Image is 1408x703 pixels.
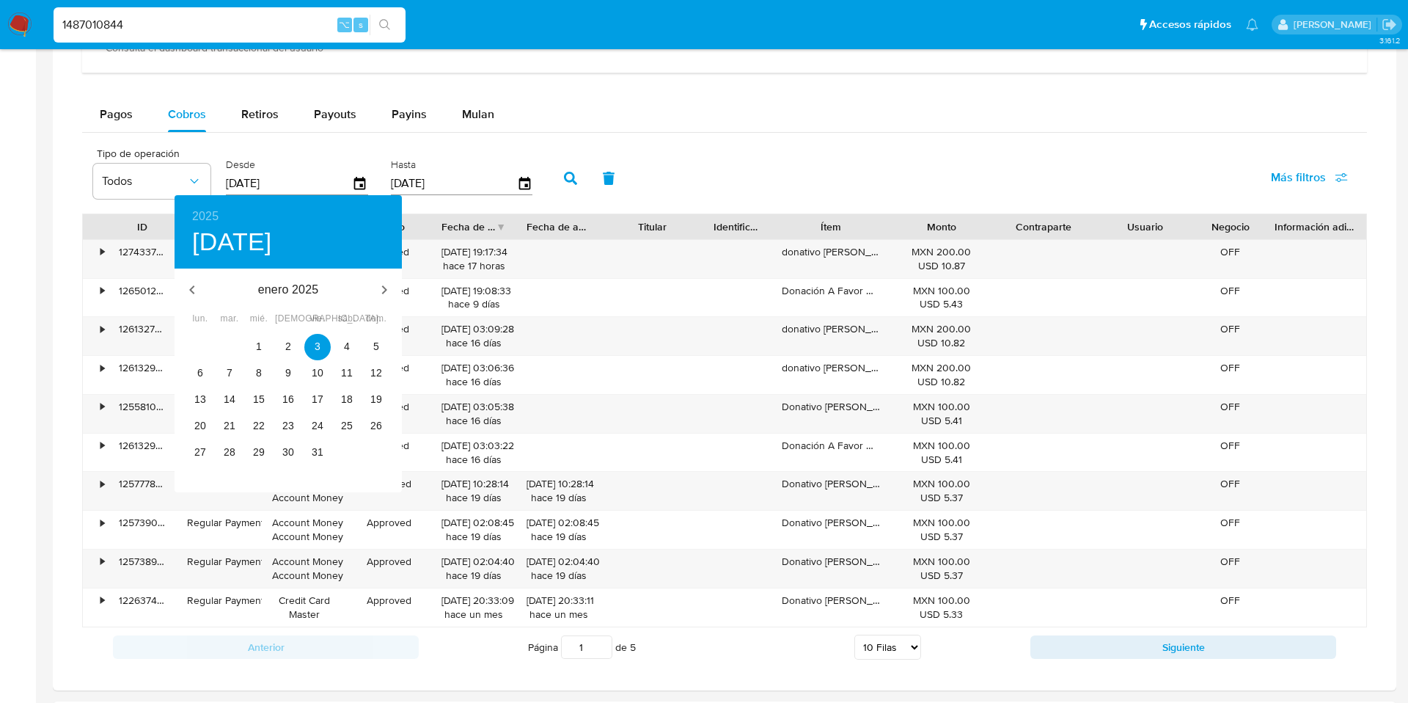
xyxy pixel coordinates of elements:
[246,413,272,440] button: 22
[224,445,235,459] p: 28
[253,418,265,433] p: 22
[334,360,360,387] button: 11
[334,334,360,360] button: 4
[363,413,389,440] button: 26
[246,387,272,413] button: 15
[197,365,203,380] p: 6
[216,440,243,466] button: 28
[216,312,243,327] span: mar.
[216,413,243,440] button: 21
[194,445,206,459] p: 27
[341,392,353,407] p: 18
[227,365,232,380] p: 7
[282,418,294,433] p: 23
[334,387,360,413] button: 18
[246,312,272,327] span: mié.
[370,365,382,380] p: 12
[194,392,206,407] p: 13
[304,440,331,466] button: 31
[253,445,265,459] p: 29
[370,392,382,407] p: 19
[246,360,272,387] button: 8
[187,312,213,327] span: lun.
[187,440,213,466] button: 27
[334,312,360,327] span: sáb.
[224,392,235,407] p: 14
[194,418,206,433] p: 20
[363,312,389,327] span: dom.
[344,339,350,354] p: 4
[341,365,353,380] p: 11
[312,445,323,459] p: 31
[275,334,301,360] button: 2
[187,387,213,413] button: 13
[224,418,235,433] p: 21
[363,334,389,360] button: 5
[304,360,331,387] button: 10
[256,339,262,354] p: 1
[304,387,331,413] button: 17
[341,418,353,433] p: 25
[253,392,265,407] p: 15
[304,334,331,360] button: 3
[304,413,331,440] button: 24
[246,440,272,466] button: 29
[334,413,360,440] button: 25
[370,418,382,433] p: 26
[246,334,272,360] button: 1
[275,360,301,387] button: 9
[312,392,323,407] p: 17
[187,360,213,387] button: 6
[304,312,331,327] span: vie.
[192,206,219,227] button: 2025
[285,339,291,354] p: 2
[282,392,294,407] p: 16
[275,387,301,413] button: 16
[275,413,301,440] button: 23
[187,413,213,440] button: 20
[210,281,367,299] p: enero 2025
[315,339,320,354] p: 3
[256,365,262,380] p: 8
[192,227,272,258] button: [DATE]
[216,360,243,387] button: 7
[363,387,389,413] button: 19
[216,387,243,413] button: 14
[275,312,301,327] span: [DEMOGRAPHIC_DATA].
[275,440,301,466] button: 30
[312,365,323,380] p: 10
[363,360,389,387] button: 12
[282,445,294,459] p: 30
[285,365,291,380] p: 9
[312,418,323,433] p: 24
[373,339,379,354] p: 5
